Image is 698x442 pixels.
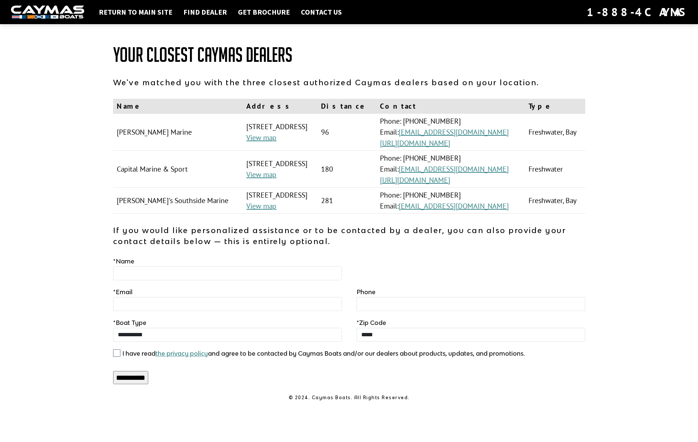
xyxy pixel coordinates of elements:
a: the privacy policy [156,350,208,357]
td: 96 [317,114,376,151]
td: Capital Marine & Sport [113,151,243,188]
a: Get Brochure [234,7,294,17]
td: Phone: [PHONE_NUMBER] Email: [376,151,525,188]
td: 180 [317,151,376,188]
a: View map [246,170,276,179]
th: Distance [317,99,376,114]
p: We've matched you with the three closest authorized Caymas dealers based on your location. [113,77,585,88]
label: Name [113,257,134,266]
label: Phone [357,288,376,296]
p: If you would like personalized assistance or to be contacted by a dealer, you can also provide yo... [113,225,585,247]
th: Contact [376,99,525,114]
td: [STREET_ADDRESS] [243,114,317,151]
label: I have read and agree to be contacted by Caymas Boats and/or our dealers about products, updates,... [122,349,525,358]
td: Freshwater, Bay [525,188,585,214]
label: Email [113,288,132,296]
a: Find Dealer [180,7,231,17]
td: Freshwater [525,151,585,188]
th: Name [113,99,243,114]
a: [EMAIL_ADDRESS][DOMAIN_NAME] [399,164,509,174]
td: [STREET_ADDRESS] [243,188,317,214]
th: Address [243,99,317,114]
td: [STREET_ADDRESS] [243,151,317,188]
a: View map [246,201,276,211]
td: 281 [317,188,376,214]
td: [PERSON_NAME] Marine [113,114,243,151]
img: white-logo-c9c8dbefe5ff5ceceb0f0178aa75bf4bb51f6bca0971e226c86eb53dfe498488.png [11,5,84,19]
label: Boat Type [113,318,146,327]
td: Freshwater, Bay [525,114,585,151]
a: Contact Us [297,7,346,17]
th: Type [525,99,585,114]
a: [URL][DOMAIN_NAME] [380,175,450,185]
a: Return to main site [95,7,176,17]
h1: Your Closest Caymas Dealers [113,44,585,66]
div: 1-888-4CAYMAS [587,4,687,20]
a: [EMAIL_ADDRESS][DOMAIN_NAME] [399,201,509,211]
td: Phone: [PHONE_NUMBER] Email: [376,188,525,214]
a: [URL][DOMAIN_NAME] [380,138,450,148]
a: [EMAIL_ADDRESS][DOMAIN_NAME] [399,127,509,137]
a: View map [246,133,276,142]
td: Phone: [PHONE_NUMBER] Email: [376,114,525,151]
td: [PERSON_NAME]'s Southside Marine [113,188,243,214]
label: Zip Code [357,318,386,327]
p: © 2024. Caymas Boats. All Rights Reserved. [113,394,585,401]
